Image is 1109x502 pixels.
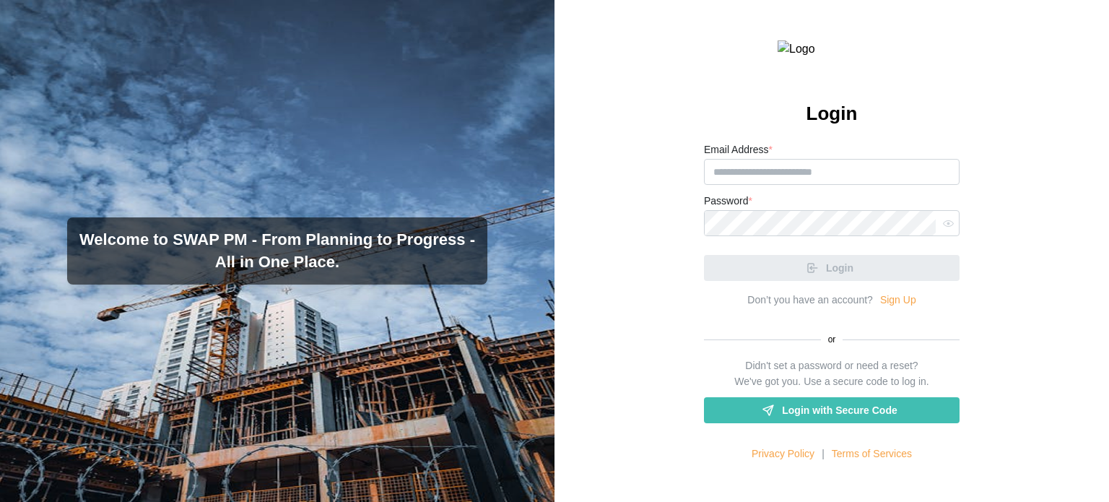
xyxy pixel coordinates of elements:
div: Didn't set a password or need a reset? We've got you. Use a secure code to log in. [734,358,928,389]
a: Sign Up [880,293,916,308]
h2: Login [806,101,858,126]
div: | [822,446,825,462]
a: Terms of Services [832,446,912,462]
a: Privacy Policy [752,446,814,462]
img: Logo [778,40,886,59]
label: Password [704,194,752,209]
span: Login with Secure Code [782,398,897,423]
div: or [704,333,960,347]
div: Don’t you have an account? [747,293,873,308]
a: Login with Secure Code [704,397,960,423]
h3: Welcome to SWAP PM - From Planning to Progress - All in One Place. [79,229,476,274]
label: Email Address [704,142,773,158]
